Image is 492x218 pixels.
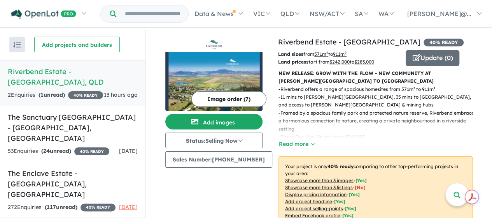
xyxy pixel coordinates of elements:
h5: The Enclave Estate - [GEOGRAPHIC_DATA] , [GEOGRAPHIC_DATA] [8,168,138,200]
sup: 2 [326,51,328,55]
h5: The Sanctuary [GEOGRAPHIC_DATA] - [GEOGRAPHIC_DATA] , [GEOGRAPHIC_DATA] [8,112,138,144]
u: Display pricing information [285,191,347,197]
p: from [278,50,400,58]
span: 13 hours ago [104,91,138,98]
b: Land prices [278,59,306,65]
span: to [350,59,374,65]
u: Showcase more than 3 images [285,177,354,183]
button: Status:Selling Now [165,133,263,148]
button: Add images [165,114,263,129]
p: - Stage One Now Selling from $242,000 [278,133,479,141]
span: 40 % READY [68,91,103,99]
span: 117 [47,204,56,211]
span: [ No ] [355,184,366,190]
div: 272 Enquir ies [8,203,116,212]
img: Openlot PRO Logo White [11,9,76,19]
span: 24 [43,147,50,154]
b: Land sizes [278,51,303,57]
span: [ Yes ] [348,191,360,197]
span: 40 % READY [81,204,116,211]
button: Read more [278,140,315,149]
sup: 2 [345,51,347,55]
button: Sales Number:[PHONE_NUMBER] [165,151,272,168]
span: [DATE] [119,147,138,154]
a: Riverbend Estate - [GEOGRAPHIC_DATA] [278,37,420,46]
img: Riverbend Estate - Mirani [165,52,263,111]
p: NEW RELEASE: GROW WITH THE FLOW - NEW COMMUNITY AT [PERSON_NAME][GEOGRAPHIC_DATA] TO [GEOGRAPHIC_... [278,69,473,85]
span: 40 % READY [424,39,464,46]
strong: ( unread) [45,204,77,211]
p: - Framed by a spacious family park and protected nature reserve, Riverbend embraces a harmonious ... [278,109,479,133]
button: Update (0) [406,50,459,66]
img: sort.svg [13,42,21,48]
span: 40 % READY [74,147,109,155]
img: Riverbend Estate - Mirani Logo [168,40,259,49]
p: start from [278,58,400,66]
u: 571 m [314,51,328,57]
u: $ 242,000 [329,59,350,65]
div: 2 Enquir ies [8,90,103,100]
strong: ( unread) [39,91,65,98]
a: Riverbend Estate - Mirani LogoRiverbend Estate - Mirani [165,37,263,111]
button: Image order (7) [191,91,266,107]
input: Try estate name, suburb, builder or developer [118,5,187,22]
strong: ( unread) [41,147,71,154]
u: Add project headline [285,199,332,204]
u: Showcase more than 3 listings [285,184,353,190]
span: [PERSON_NAME]@... [407,10,471,18]
u: Add project selling-points [285,206,343,211]
u: 911 m [333,51,347,57]
p: - 11 mins to [PERSON_NAME][GEOGRAPHIC_DATA], 35 mins to [GEOGRAPHIC_DATA], and access to [PERSON_... [278,93,479,109]
div: 53 Enquir ies [8,147,109,156]
button: Add projects and builders [34,37,120,52]
span: [ Yes ] [334,199,345,204]
span: [DATE] [119,204,138,211]
b: 40 % ready [327,163,354,169]
span: [ Yes ] [355,177,367,183]
h5: Riverbend Estate - [GEOGRAPHIC_DATA] , QLD [8,66,138,87]
span: to [328,51,347,57]
span: [ Yes ] [345,206,356,211]
u: $ 283,000 [354,59,374,65]
p: - Riverbend offers a range of spacious homesites from 571m² to 911m² [278,85,479,93]
span: 1 [40,91,44,98]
